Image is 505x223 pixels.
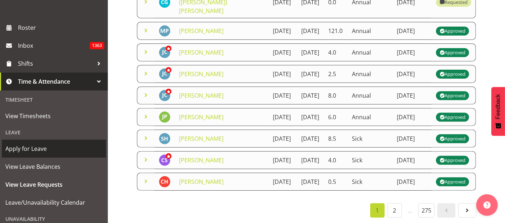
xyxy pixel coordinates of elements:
[268,87,297,104] td: [DATE]
[393,65,432,83] td: [DATE]
[324,108,348,126] td: 6.0
[268,43,297,61] td: [DATE]
[179,92,224,99] a: [PERSON_NAME]
[179,113,224,121] a: [PERSON_NAME]
[297,22,324,40] td: [DATE]
[348,151,393,169] td: Sick
[393,43,432,61] td: [DATE]
[2,158,106,176] a: View Leave Balances
[268,22,297,40] td: [DATE]
[297,108,324,126] td: [DATE]
[348,108,393,126] td: Annual
[440,177,465,186] div: Approved
[18,40,90,51] span: Inbox
[348,173,393,191] td: Sick
[179,178,224,186] a: [PERSON_NAME]
[18,22,104,33] span: Roster
[324,43,348,61] td: 4.0
[159,68,170,80] img: jess-clark3304.jpg
[5,179,102,190] span: View Leave Requests
[440,27,465,35] div: Approved
[393,87,432,104] td: [DATE]
[440,113,465,121] div: Approved
[179,156,224,164] a: [PERSON_NAME]
[393,22,432,40] td: [DATE]
[440,134,465,143] div: Approved
[5,111,102,121] span: View Timesheets
[393,130,432,148] td: [DATE]
[268,108,297,126] td: [DATE]
[179,70,224,78] a: [PERSON_NAME]
[18,58,93,69] span: Shifts
[2,140,106,158] a: Apply for Leave
[324,130,348,148] td: 8.5
[440,91,465,100] div: Approved
[324,87,348,104] td: 8.0
[2,107,106,125] a: View Timesheets
[179,48,224,56] a: [PERSON_NAME]
[324,151,348,169] td: 4.0
[483,201,491,209] img: help-xxl-2.png
[5,161,102,172] span: View Leave Balances
[440,48,465,57] div: Approved
[387,203,402,218] a: 2
[159,47,170,58] img: jess-clark3304.jpg
[297,173,324,191] td: [DATE]
[5,197,102,208] span: Leave/Unavailability Calendar
[440,70,465,78] div: Approved
[324,65,348,83] td: 2.5
[297,130,324,148] td: [DATE]
[324,173,348,191] td: 0.5
[324,22,348,40] td: 121.0
[2,176,106,194] a: View Leave Requests
[418,203,435,218] a: 275
[90,42,104,49] span: 1363
[491,87,505,136] button: Feedback - Show survey
[268,65,297,83] td: [DATE]
[159,133,170,144] img: sarah-haliday5832.jpg
[159,25,170,37] img: maara-pokia5853.jpg
[348,130,393,148] td: Sick
[2,194,106,212] a: Leave/Unavailability Calendar
[268,151,297,169] td: [DATE]
[297,65,324,83] td: [DATE]
[440,156,465,164] div: Approved
[5,143,102,154] span: Apply for Leave
[2,92,106,107] div: Timesheet
[348,87,393,104] td: Annual
[393,108,432,126] td: [DATE]
[393,173,432,191] td: [DATE]
[495,94,501,119] span: Feedback
[159,111,170,123] img: jenna-prevett8555.jpg
[268,130,297,148] td: [DATE]
[297,151,324,169] td: [DATE]
[393,151,432,169] td: [DATE]
[159,154,170,166] img: chloe-spackman5858.jpg
[179,27,224,35] a: [PERSON_NAME]
[348,43,393,61] td: Annual
[179,135,224,143] a: [PERSON_NAME]
[159,176,170,187] img: chloe-harris11174.jpg
[268,173,297,191] td: [DATE]
[18,76,93,87] span: Time & Attendance
[348,22,393,40] td: Annual
[159,90,170,101] img: jess-clark3304.jpg
[348,65,393,83] td: Annual
[2,125,106,140] div: Leave
[297,43,324,61] td: [DATE]
[297,87,324,104] td: [DATE]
